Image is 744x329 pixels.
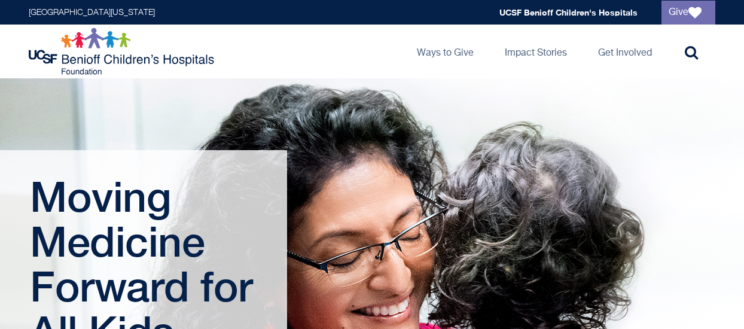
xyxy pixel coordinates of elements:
[29,28,217,75] img: Logo for UCSF Benioff Children's Hospitals Foundation
[407,25,483,78] a: Ways to Give
[29,8,155,17] a: [GEOGRAPHIC_DATA][US_STATE]
[499,7,638,17] a: UCSF Benioff Children's Hospitals
[495,25,577,78] a: Impact Stories
[661,1,715,25] a: Give
[589,25,661,78] a: Get Involved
